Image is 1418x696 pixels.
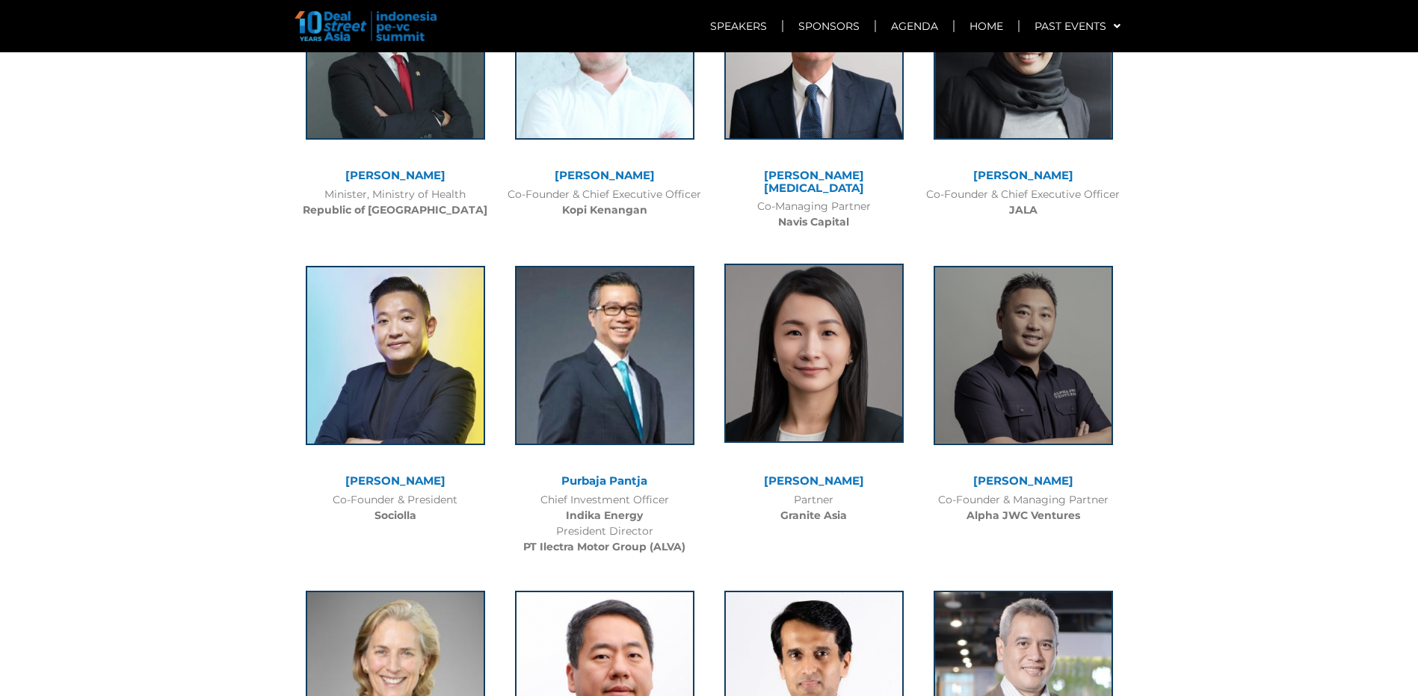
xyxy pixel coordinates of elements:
b: Republic of [GEOGRAPHIC_DATA] [303,203,487,217]
div: Co-Founder & Chief Executive Officer [508,187,702,218]
div: Minister, Ministry of Health [298,187,493,218]
b: JALA [1009,203,1038,217]
div: Co-Founder & President [298,492,493,523]
a: Sponsors [783,9,875,43]
a: Home [955,9,1018,43]
img: Ming Eng [724,264,904,443]
a: [PERSON_NAME] [973,168,1073,182]
div: Chief Investment Officer President Director [508,492,702,555]
div: Co-Founder & Managing Partner [926,492,1120,523]
a: Past Events [1020,9,1135,43]
a: Purbaja Pantja [561,473,647,488]
a: [PERSON_NAME] [973,473,1073,488]
b: Alpha JWC Ventures [967,509,1080,522]
img: Purbaja Pantja [515,266,694,445]
a: Speakers [695,9,782,43]
b: PT Ilectra Motor Group (ALVA) [523,540,685,553]
div: Co-Founder & Chief Executive Officer [926,187,1120,218]
a: [PERSON_NAME] [764,473,864,488]
img: Christopher Madiam [306,266,485,445]
b: Indika Energy [566,509,643,522]
a: Agenda [876,9,953,43]
a: [PERSON_NAME][MEDICAL_DATA] [764,168,864,195]
b: Sociolla [374,509,416,522]
div: Co-Managing Partner [717,199,911,230]
a: [PERSON_NAME] [345,168,446,182]
b: Kopi Kenangan [562,203,647,217]
div: Partner [717,492,911,523]
img: Jefrey Joe [934,266,1113,445]
a: [PERSON_NAME] [345,473,446,488]
b: Navis Capital [778,215,849,229]
a: [PERSON_NAME] [555,168,655,182]
b: Granite Asia [780,509,847,522]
